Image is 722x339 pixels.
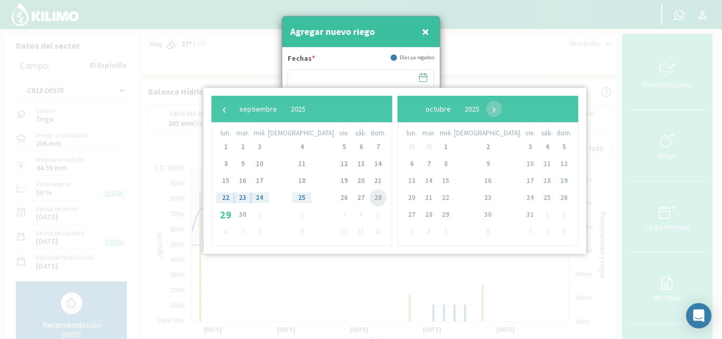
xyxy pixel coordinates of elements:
[403,223,420,240] span: 3
[556,155,572,172] span: 12
[403,128,420,139] th: weekday
[539,223,556,240] span: 8
[288,53,315,67] label: Fechas
[291,104,306,114] span: 2025
[353,206,369,223] span: 4
[437,223,454,240] span: 5
[419,101,458,117] button: octubre
[437,189,454,206] span: 22
[403,155,420,172] span: 6
[522,128,539,139] th: weekday
[420,155,437,172] span: 7
[293,206,310,223] span: 2
[479,189,496,206] span: 23
[486,101,502,117] span: ›
[556,223,572,240] span: 9
[403,102,502,111] bs-datepicker-navigation-view: ​ ​ ​
[522,206,539,223] span: 31
[234,128,251,139] th: weekday
[458,101,486,117] button: 2025
[217,139,234,155] span: 1
[234,223,251,240] span: 7
[268,128,336,139] th: weekday
[437,139,454,155] span: 1
[251,223,268,240] span: 8
[234,172,251,189] span: 16
[217,189,234,206] span: 22
[437,172,454,189] span: 15
[403,189,420,206] span: 20
[522,172,539,189] span: 17
[251,189,268,206] span: 24
[556,128,572,139] th: weekday
[336,128,353,139] th: weekday
[479,139,496,155] span: 2
[539,128,556,139] th: weekday
[234,139,251,155] span: 2
[556,189,572,206] span: 26
[217,223,234,240] span: 6
[251,139,268,155] span: 3
[539,155,556,172] span: 11
[369,155,386,172] span: 14
[539,206,556,223] span: 1
[454,128,522,139] th: weekday
[234,155,251,172] span: 9
[239,104,277,114] span: septiembre
[233,101,284,117] button: septiembre
[420,128,437,139] th: weekday
[465,104,479,114] span: 2025
[251,155,268,172] span: 10
[234,206,251,223] span: 30
[686,303,711,328] div: Open Intercom Messenger
[479,155,496,172] span: 9
[522,223,539,240] span: 7
[479,172,496,189] span: 16
[251,128,268,139] th: weekday
[353,223,369,240] span: 11
[251,206,268,223] span: 1
[217,155,234,172] span: 8
[522,155,539,172] span: 10
[539,172,556,189] span: 18
[539,139,556,155] span: 4
[522,139,539,155] span: 3
[479,223,496,240] span: 6
[284,101,312,117] button: 2025
[437,155,454,172] span: 8
[556,206,572,223] span: 2
[369,128,386,139] th: weekday
[420,139,437,155] span: 30
[336,206,353,223] span: 3
[420,206,437,223] span: 28
[336,172,353,189] span: 19
[293,172,310,189] span: 18
[336,223,353,240] span: 10
[336,189,353,206] span: 26
[251,172,268,189] span: 17
[556,172,572,189] span: 19
[336,155,353,172] span: 12
[369,189,386,206] span: 28
[336,139,353,155] span: 5
[369,223,386,240] span: 12
[420,172,437,189] span: 14
[234,189,251,206] span: 23
[293,139,310,155] span: 4
[353,172,369,189] span: 20
[217,102,328,111] bs-datepicker-navigation-view: ​ ​ ​
[419,21,432,42] button: Close
[353,189,369,206] span: 27
[479,206,496,223] span: 30
[290,24,375,39] h4: Agregar nuevo riego
[420,189,437,206] span: 21
[217,101,233,117] span: ‹
[293,223,310,240] span: 9
[293,155,310,172] span: 11
[403,206,420,223] span: 27
[293,189,310,206] span: 25
[217,172,234,189] span: 15
[369,172,386,189] span: 21
[369,139,386,155] span: 7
